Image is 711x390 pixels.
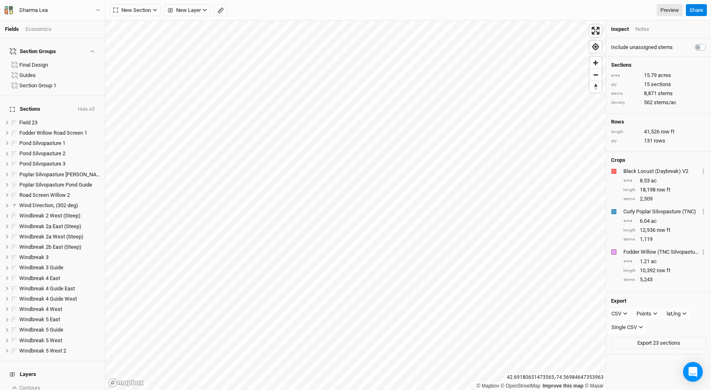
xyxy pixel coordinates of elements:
span: Find my location [590,41,602,53]
div: stems [611,91,640,97]
div: Curly Poplar Silvopasture (TNC) [623,208,699,215]
span: Road Screen Willow 2 [19,192,70,198]
span: ac [651,217,657,225]
span: Enter fullscreen [590,25,602,37]
div: 5,243 [623,276,706,283]
div: Windbreak 4 Guide East [19,285,100,292]
span: rows [654,137,665,145]
h4: Crops [611,157,625,163]
span: Poplar Silvopasture Pond Guide [19,182,92,188]
span: Windbreak 5 Guide [19,327,63,333]
div: Fodder Willow Road Screen 1 [19,130,100,136]
div: Windbreak 2 West (Steep) [19,213,100,219]
button: Hide All [77,107,95,112]
span: Pond Silvopasture 2 [19,150,65,156]
span: New Layer [168,6,201,14]
span: Field 23 [19,119,37,126]
div: Fodder Willow (TNC Silvopasture) [623,248,699,256]
span: row ft [661,128,674,135]
a: Improve this map [543,383,583,389]
div: 42.69180651473565 , -74.56984647353963 [505,373,606,382]
div: area [611,72,640,79]
span: row ft [657,267,670,274]
div: Pond Silvopasture 3 [19,161,100,167]
div: 8.53 [623,177,706,184]
span: Poplar Silvopasture [PERSON_NAME] [19,171,105,177]
button: CSV [608,308,631,320]
span: stems [658,90,673,97]
div: 10,392 [623,267,706,274]
div: qty [611,82,640,88]
label: Include unassigned stems [611,44,673,51]
div: Poplar Silvopasture Pond Guide [19,182,100,188]
a: Fields [5,26,19,32]
button: Crop Usage [701,166,706,176]
div: 6.04 [623,217,706,225]
span: Windbreak 4 West [19,306,62,312]
span: Pond Silvopasture 1 [19,140,65,146]
button: Single CSV [608,321,647,334]
span: row ft [657,227,670,234]
div: Windbreak 4 Guide West [19,296,100,302]
span: ac [651,258,657,265]
div: length [623,227,636,234]
button: Shortcut: M [214,4,228,16]
a: Mapbox logo [108,378,144,388]
button: New Layer [164,4,211,16]
div: 12,936 [623,227,706,234]
canvas: Map [105,21,606,390]
span: Windbreak 4 Guide West [19,296,77,302]
div: Windbreak 5 West [19,337,100,344]
div: 562 [611,99,706,106]
div: Points [637,310,651,318]
div: Windbreak 3 [19,254,100,261]
div: Single CSV [611,323,637,332]
div: CSV [611,310,621,318]
div: Black Locust (Daybreak) V2 [623,168,699,175]
button: Reset bearing to north [590,81,602,93]
span: Windbreak 2a West (Steep) [19,234,84,240]
div: Wind Direction, (302 deg) [19,202,100,209]
a: Preview [657,4,683,16]
button: Zoom in [590,57,602,69]
div: Windbreak 5 West 2 [19,348,100,354]
div: lat,lng [667,310,681,318]
div: Road Screen Willow 2 [19,192,100,199]
span: Pond Silvopasture 3 [19,161,65,167]
div: Dharma Lea [19,6,48,14]
button: Points [633,308,661,320]
h4: Rows [611,119,706,125]
div: Windbreak 5 East [19,316,100,323]
div: Field 23 [19,119,100,126]
button: Crop Usage [701,247,706,257]
div: 41,526 [611,128,706,135]
span: Windbreak 5 East [19,316,60,322]
button: Export 23 sections [611,337,706,349]
div: Windbreak 3 Guide [19,264,100,271]
div: 15.79 [611,72,706,79]
span: Wind Direction, (302 deg) [19,202,78,208]
div: 1.21 [623,258,706,265]
span: Zoom out [590,69,602,81]
div: Final Design [19,62,100,68]
div: area [623,218,636,224]
div: Poplar Silvopasture Lowe [19,171,100,178]
div: Notes [635,26,649,33]
div: Economics [26,26,51,33]
span: stems/ac [654,99,676,106]
div: density [611,100,640,106]
span: Windbreak 5 West 2 [19,348,66,354]
a: OpenStreetMap [501,383,541,389]
div: 15 [611,81,706,88]
div: Windbreak 4 West [19,306,100,313]
div: area [623,258,636,264]
div: length [623,187,636,193]
div: Pond Silvopasture 2 [19,150,100,157]
button: Crop Usage [701,207,706,216]
span: Windbreak 4 Guide East [19,285,75,292]
div: stems [623,236,636,243]
div: length [611,129,640,135]
span: row ft [657,186,670,194]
